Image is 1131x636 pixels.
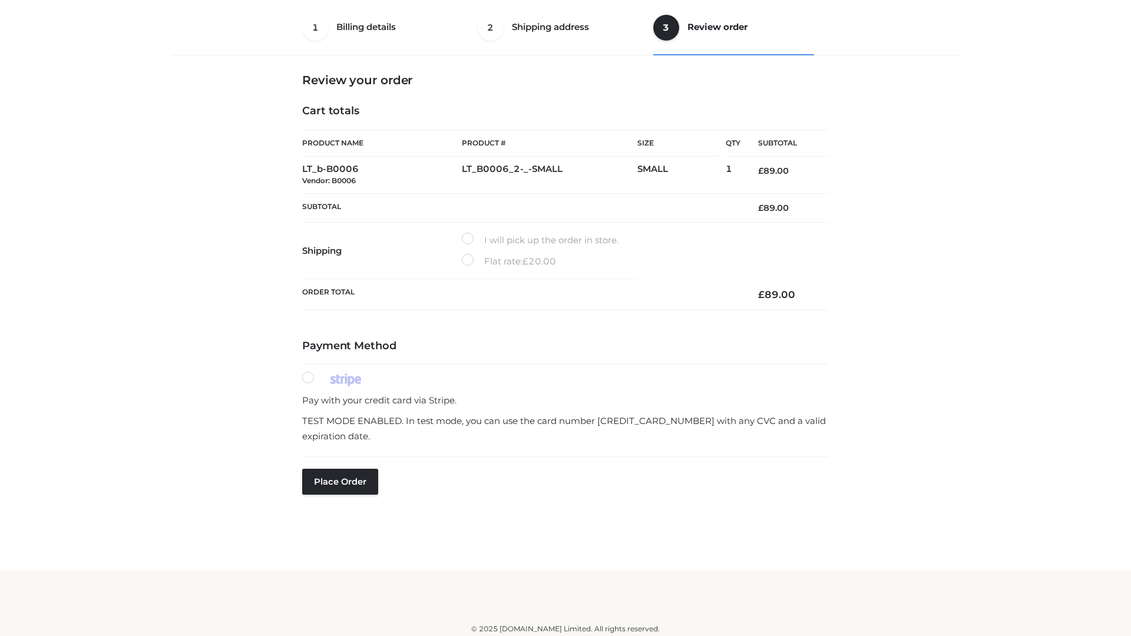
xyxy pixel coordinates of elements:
p: Pay with your credit card via Stripe. [302,393,829,408]
th: Product # [462,130,637,157]
th: Subtotal [302,193,740,222]
td: LT_b-B0006 [302,157,462,194]
label: Flat rate: [462,254,556,269]
button: Place order [302,469,378,495]
td: LT_B0006_2-_-SMALL [462,157,637,194]
th: Subtotal [740,130,829,157]
small: Vendor: B0006 [302,176,356,185]
span: £ [758,203,763,213]
td: SMALL [637,157,726,194]
h3: Review your order [302,73,829,87]
th: Order Total [302,279,740,310]
th: Qty [726,130,740,157]
span: £ [522,256,528,267]
th: Product Name [302,130,462,157]
bdi: 20.00 [522,256,556,267]
span: £ [758,289,765,300]
label: I will pick up the order in store. [462,233,619,248]
bdi: 89.00 [758,289,795,300]
th: Shipping [302,223,462,279]
bdi: 89.00 [758,203,789,213]
bdi: 89.00 [758,165,789,176]
span: £ [758,165,763,176]
th: Size [637,130,720,157]
p: TEST MODE ENABLED. In test mode, you can use the card number [CREDIT_CARD_NUMBER] with any CVC an... [302,413,829,443]
td: 1 [726,157,740,194]
h4: Cart totals [302,105,829,118]
div: © 2025 [DOMAIN_NAME] Limited. All rights reserved. [175,623,956,635]
h4: Payment Method [302,340,829,353]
